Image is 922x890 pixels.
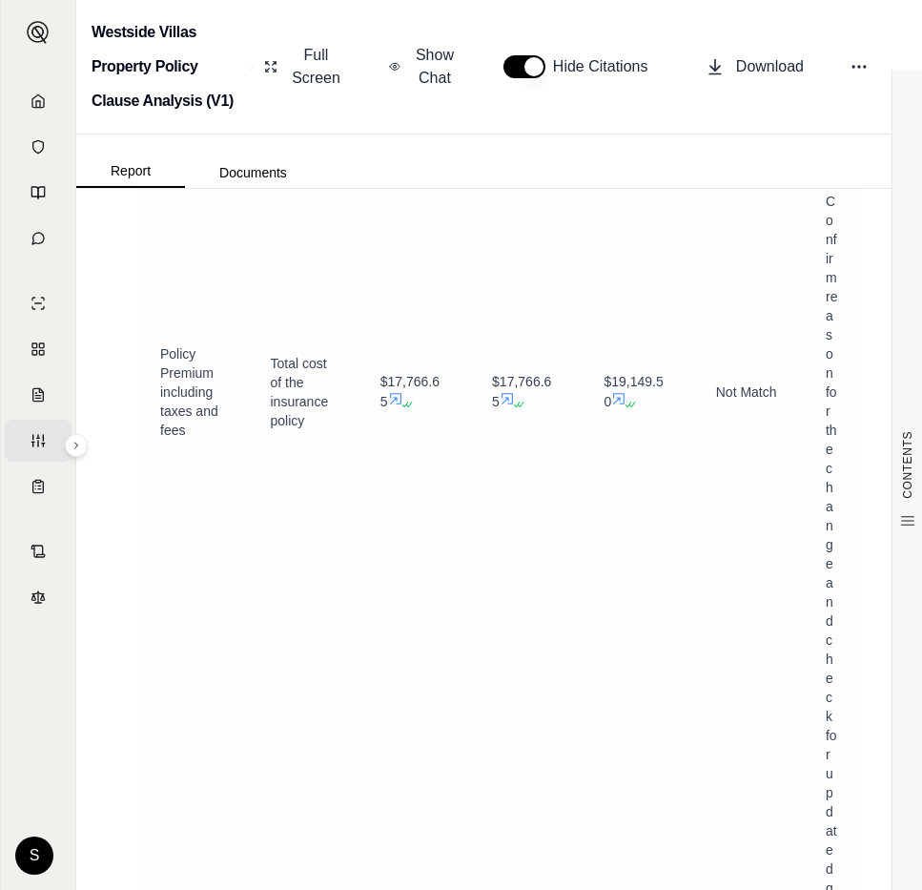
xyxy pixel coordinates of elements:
a: Prompt Library [5,172,72,214]
a: Chat [5,217,72,259]
span: Download [736,55,804,78]
span: CONTENTS [900,431,915,499]
a: Legal Search Engine [5,576,72,618]
span: Show Chat [412,44,458,90]
a: Single Policy [5,282,72,324]
h2: Westside Villas Property Policy Clause Analysis (V1) [92,15,242,118]
a: Coverage Table [5,466,72,507]
button: Report [76,155,185,188]
a: Custom Report [5,420,72,462]
span: Total cost of the insurance policy [270,356,328,428]
div: S [15,837,53,875]
button: Full Screen [256,36,351,97]
a: Home [5,80,72,122]
button: Expand sidebar [65,434,88,457]
a: Documents Vault [5,126,72,168]
span: $17,766.65 [380,374,440,409]
a: Policy Comparisons [5,328,72,370]
a: Contract Analysis [5,530,72,572]
button: Download [698,48,811,86]
span: Policy Premium including taxes and fees [160,346,218,438]
button: Expand sidebar [19,13,57,52]
span: Hide Citations [553,55,660,78]
span: Full Screen [289,44,343,90]
span: Not Match [716,384,777,400]
a: Claim Coverage [5,374,72,416]
span: $17,766.65 [492,374,551,409]
span: $19,149.50 [604,374,663,409]
button: Show Chat [381,36,465,97]
button: Documents [185,157,321,188]
img: Expand sidebar [27,21,50,44]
